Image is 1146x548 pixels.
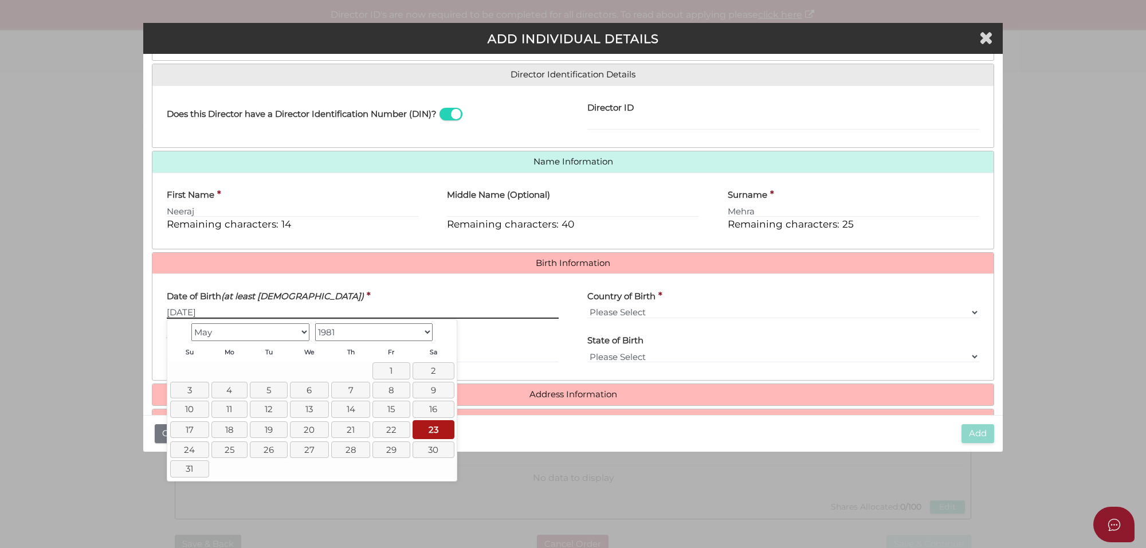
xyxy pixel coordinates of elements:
[372,401,410,417] a: 15
[167,218,291,230] span: Remaining characters: 14
[211,421,248,438] a: 18
[413,420,454,439] a: 23
[265,349,273,356] span: Tuesday
[372,441,410,458] a: 29
[347,349,355,356] span: Thursday
[447,218,574,230] span: Remaining characters: 40
[211,401,248,417] a: 11
[250,382,288,398] a: 5
[587,306,979,319] select: v
[372,421,410,438] a: 22
[250,401,288,417] a: 12
[211,441,248,458] a: 25
[413,362,454,379] a: 2
[167,292,364,302] h4: Date of Birth
[290,401,329,417] a: 13
[290,421,329,438] a: 20
[304,349,315,356] span: Wednesday
[290,441,329,458] a: 27
[413,441,454,458] a: 30
[331,421,370,438] a: 21
[290,382,329,398] a: 6
[728,218,854,230] span: Remaining characters: 25
[961,424,994,443] button: Add
[447,190,550,200] h4: Middle Name (Optional)
[170,441,209,458] a: 24
[186,349,194,356] span: Sunday
[155,424,193,443] button: Close
[161,415,985,425] a: Share Information
[250,441,288,458] a: 26
[221,291,364,302] i: (at least [DEMOGRAPHIC_DATA])
[587,336,643,346] h4: State of Birth
[170,460,209,477] a: 31
[170,322,189,340] a: Prev
[388,349,394,356] span: Friday
[413,382,454,398] a: 9
[1093,507,1135,542] button: Open asap
[170,382,209,398] a: 3
[211,382,248,398] a: 4
[331,401,370,417] a: 14
[170,401,209,417] a: 10
[372,362,410,379] a: 1
[430,349,437,356] span: Saturday
[435,322,454,340] a: Next
[167,306,559,319] input: dd/mm/yyyy
[331,382,370,398] a: 7
[170,421,209,438] a: 17
[161,259,985,268] a: Birth Information
[587,292,656,302] h4: Country of Birth
[167,190,214,200] h4: First Name
[728,190,767,200] h4: Surname
[331,441,370,458] a: 28
[161,390,985,400] a: Address Information
[225,349,234,356] span: Monday
[413,401,454,417] a: 16
[372,382,410,398] a: 8
[250,421,288,438] a: 19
